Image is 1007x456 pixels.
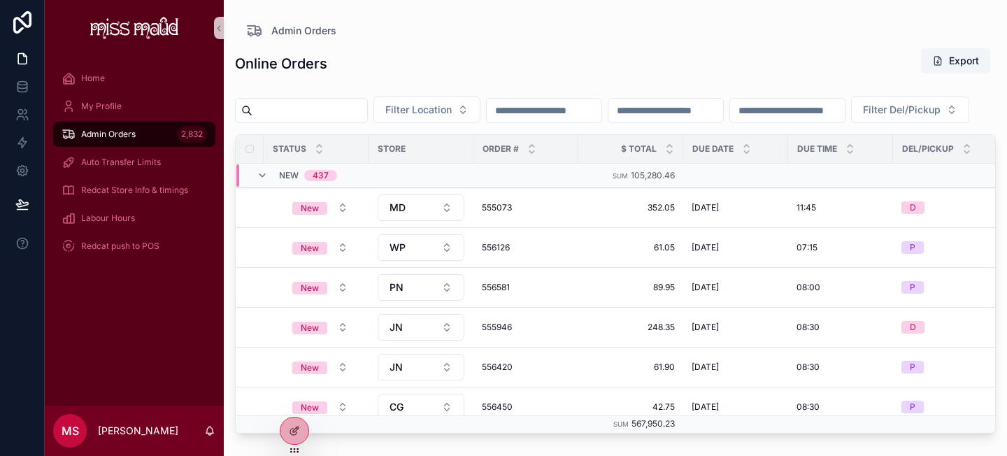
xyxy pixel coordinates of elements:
[301,242,319,255] div: New
[81,129,136,140] span: Admin Orders
[692,401,719,413] span: [DATE]
[901,401,990,413] a: P
[271,24,336,38] span: Admin Orders
[53,206,215,231] a: Labour Hours
[53,150,215,175] a: Auto Transfer Limits
[390,280,403,294] span: PN
[53,122,215,147] a: Admin Orders2,832
[301,202,319,215] div: New
[281,195,359,220] button: Select Button
[280,194,360,221] a: Select Button
[482,401,570,413] span: 556450
[587,362,675,373] a: 61.90
[62,422,79,439] span: MS
[910,321,916,334] div: D
[377,194,465,222] a: Select Button
[587,242,675,253] a: 61.05
[273,143,306,155] span: Status
[692,282,719,293] span: [DATE]
[378,194,464,221] button: Select Button
[301,401,319,414] div: New
[901,321,990,334] a: D
[587,401,675,413] span: 42.75
[483,143,519,155] span: Order #
[910,201,916,214] div: D
[692,242,780,253] a: [DATE]
[901,201,990,214] a: D
[587,322,675,333] a: 248.35
[45,56,224,277] div: scrollable content
[235,54,327,73] h1: Online Orders
[81,101,122,112] span: My Profile
[378,354,464,380] button: Select Button
[378,314,464,341] button: Select Button
[910,401,915,413] div: P
[377,353,465,381] a: Select Button
[301,282,319,294] div: New
[692,202,780,213] a: [DATE]
[378,274,464,301] button: Select Button
[621,143,657,155] span: $ Total
[631,418,675,429] span: 567,950.23
[482,362,570,373] a: 556420
[692,282,780,293] a: [DATE]
[692,202,719,213] span: [DATE]
[797,322,820,333] span: 08:30
[390,241,406,255] span: WP
[910,281,915,294] div: P
[378,234,464,261] button: Select Button
[301,362,319,374] div: New
[377,273,465,301] a: Select Button
[482,202,570,213] a: 555073
[797,322,885,333] a: 08:30
[797,143,837,155] span: Due Time
[280,354,360,380] a: Select Button
[692,401,780,413] a: [DATE]
[280,394,360,420] a: Select Button
[797,242,885,253] a: 07:15
[280,314,360,341] a: Select Button
[177,126,207,143] div: 2,832
[81,157,161,168] span: Auto Transfer Limits
[921,48,990,73] button: Export
[692,322,780,333] a: [DATE]
[482,282,570,293] a: 556581
[81,213,135,224] span: Labour Hours
[378,394,464,420] button: Select Button
[797,282,885,293] a: 08:00
[378,143,406,155] span: Store
[53,66,215,91] a: Home
[797,282,820,293] span: 08:00
[902,143,954,155] span: Del/Pickup
[910,361,915,373] div: P
[279,170,299,181] span: New
[281,355,359,380] button: Select Button
[631,170,675,180] span: 105,280.46
[587,282,675,293] a: 89.95
[797,362,885,373] a: 08:30
[482,322,570,333] a: 555946
[313,170,329,181] div: 437
[281,315,359,340] button: Select Button
[373,97,480,123] button: Select Button
[98,424,178,438] p: [PERSON_NAME]
[797,202,885,213] a: 11:45
[377,313,465,341] a: Select Button
[390,201,406,215] span: MD
[81,73,105,84] span: Home
[53,178,215,203] a: Redcat Store Info & timings
[385,103,452,117] span: Filter Location
[390,400,403,414] span: CG
[390,320,403,334] span: JN
[692,362,719,373] span: [DATE]
[692,143,734,155] span: Due Date
[692,242,719,253] span: [DATE]
[281,275,359,300] button: Select Button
